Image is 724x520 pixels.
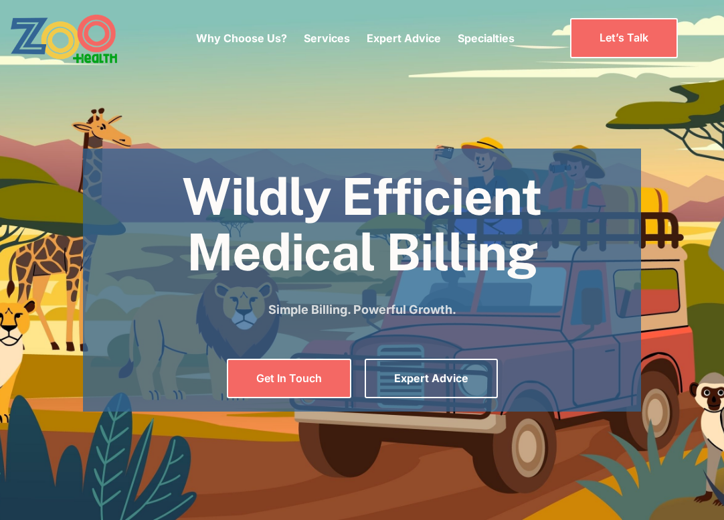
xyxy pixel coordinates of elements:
h1: Wildly Efficient Medical Billing [83,169,641,280]
p: Services [304,30,350,46]
a: home [10,13,154,64]
a: Expert Advice [367,31,441,45]
a: Let’s Talk [570,18,678,58]
strong: Simple Billing. Powerful Growth. [268,302,456,317]
a: Why Choose Us? [196,31,287,45]
div: Specialties [458,10,515,66]
a: Expert Advice [365,359,498,398]
a: Get In Touch [227,359,351,398]
a: Specialties [458,31,515,45]
div: Services [304,10,350,66]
